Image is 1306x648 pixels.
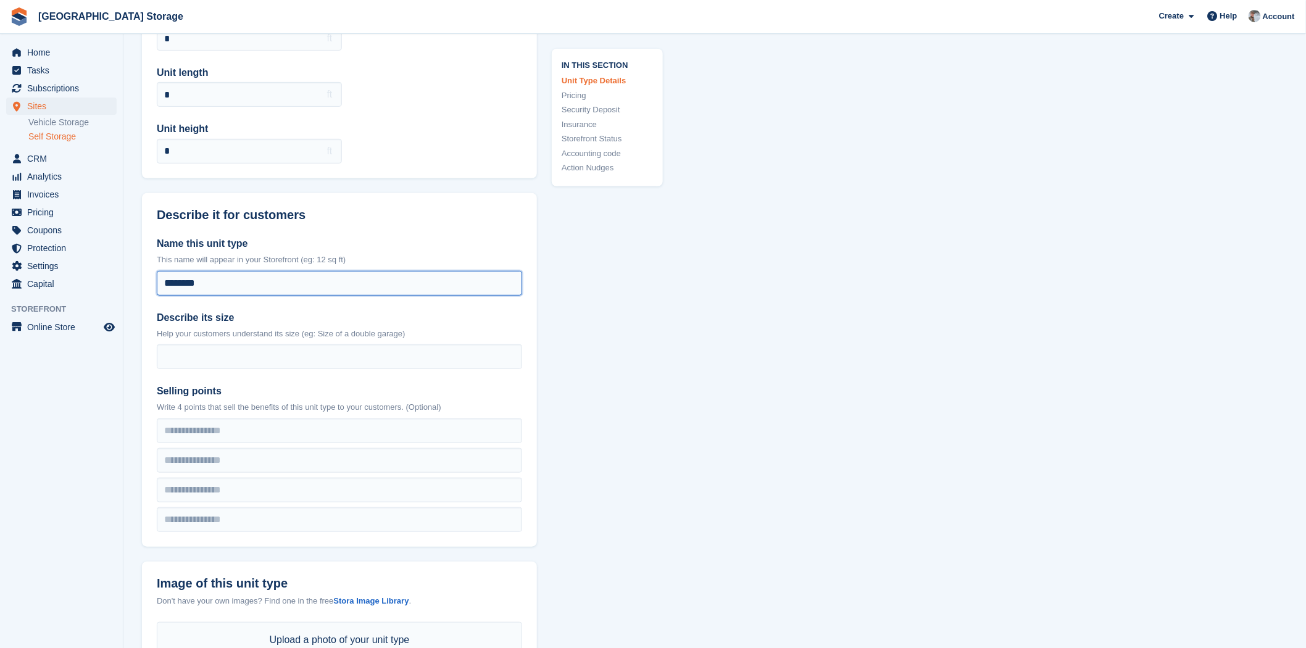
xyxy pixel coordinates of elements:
a: Storefront Status [562,133,653,145]
label: Name this unit type [157,236,522,251]
span: Protection [27,239,101,257]
a: Insurance [562,118,653,130]
img: Will Strivens [1249,10,1261,22]
div: Don't have your own images? Find one in the free . [157,595,522,607]
a: menu [6,150,117,167]
p: Help your customers understand its size (eg: Size of a double garage) [157,328,522,340]
a: [GEOGRAPHIC_DATA] Storage [33,6,188,27]
span: Account [1263,10,1295,23]
span: Coupons [27,222,101,239]
span: Capital [27,275,101,293]
a: menu [6,257,117,275]
p: This name will appear in your Storefront (eg: 12 sq ft) [157,254,522,266]
a: Preview store [102,320,117,334]
span: CRM [27,150,101,167]
span: Home [27,44,101,61]
h2: Describe it for customers [157,208,522,222]
a: Self Storage [28,131,117,143]
img: stora-icon-8386f47178a22dfd0bd8f6a31ec36ba5ce8667c1dd55bd0f319d3a0aa187defe.svg [10,7,28,26]
span: Analytics [27,168,101,185]
span: Help [1220,10,1237,22]
label: Image of this unit type [157,576,522,591]
label: Describe its size [157,310,522,325]
a: menu [6,62,117,79]
a: Unit Type Details [562,75,653,87]
a: menu [6,98,117,115]
a: Security Deposit [562,104,653,116]
span: Storefront [11,303,123,315]
span: Sites [27,98,101,115]
span: In this section [562,58,653,70]
a: Accounting code [562,147,653,159]
span: Create [1159,10,1184,22]
span: Pricing [27,204,101,221]
label: Unit length [157,65,342,80]
a: menu [6,275,117,293]
a: Vehicle Storage [28,117,117,128]
a: menu [6,318,117,336]
a: menu [6,239,117,257]
span: Subscriptions [27,80,101,97]
p: Write 4 points that sell the benefits of this unit type to your customers. (Optional) [157,401,522,413]
span: Settings [27,257,101,275]
label: Unit height [157,122,342,136]
span: Online Store [27,318,101,336]
a: menu [6,80,117,97]
a: menu [6,186,117,203]
a: Pricing [562,89,653,101]
span: Invoices [27,186,101,203]
span: Tasks [27,62,101,79]
a: menu [6,222,117,239]
a: menu [6,44,117,61]
a: Action Nudges [562,162,653,174]
label: Selling points [157,384,522,399]
a: menu [6,168,117,185]
a: menu [6,204,117,221]
a: Stora Image Library [333,596,409,605]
